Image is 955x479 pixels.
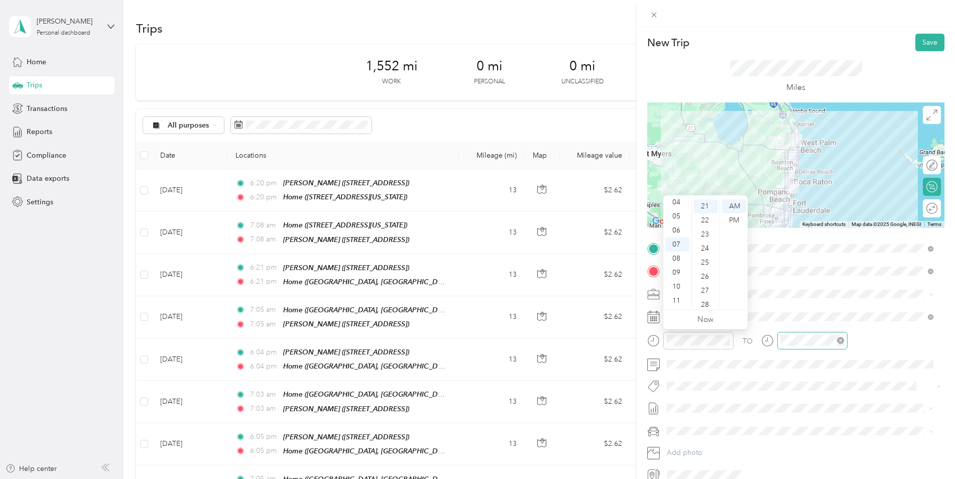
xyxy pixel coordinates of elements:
div: 21 [694,199,718,213]
button: Save [915,34,944,51]
div: 26 [694,270,718,284]
button: Keyboard shortcuts [802,221,846,228]
div: 07 [665,237,689,252]
div: 04 [665,195,689,209]
div: 22 [694,213,718,227]
div: 09 [665,266,689,280]
div: PM [722,213,746,227]
div: 24 [694,242,718,256]
div: 11 [665,294,689,308]
div: 23 [694,227,718,242]
div: 27 [694,284,718,298]
span: close-circle [837,337,844,344]
div: AM [722,199,746,213]
a: Open this area in Google Maps (opens a new window) [650,215,683,228]
p: Miles [786,81,805,94]
div: 05 [665,209,689,223]
p: New Trip [647,36,689,50]
div: 25 [694,256,718,270]
div: TO [743,336,753,346]
a: Now [697,315,713,324]
button: Add photo [663,446,944,460]
div: 28 [694,298,718,312]
iframe: Everlance-gr Chat Button Frame [899,423,955,479]
div: 06 [665,223,689,237]
div: 08 [665,252,689,266]
span: Map data ©2025 Google, INEGI [852,221,921,227]
img: Google [650,215,683,228]
div: 10 [665,280,689,294]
